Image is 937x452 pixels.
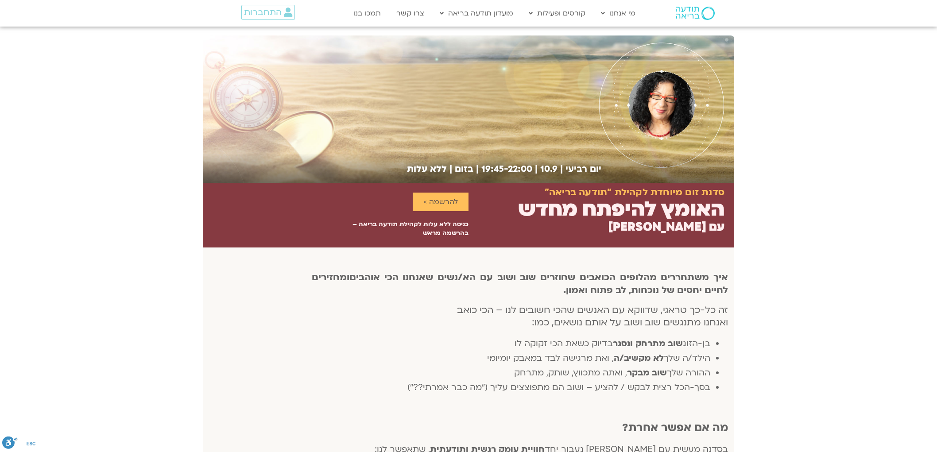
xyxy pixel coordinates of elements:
a: צרו קשר [392,5,429,22]
b: מה אם אפשר אחרת? [622,421,728,435]
b: איך משתחררים מהלופים הכואבים שחוזרים שוב ושוב עם הא/נשים שאנחנו הכי אוהבים [349,271,728,284]
a: תמכו בנו [349,5,385,22]
b: לא מקשיב/ה [614,352,664,364]
p: כניסה ללא עלות לקהילת תודעה בריאה – בהרשמה מראש [348,220,468,238]
span: ההורה שלך [667,367,710,379]
b: ומחזירים לחיים יחסים של נוכחות, לב פתוח ואמון. [312,271,728,297]
h2: עם [PERSON_NAME] [608,220,724,234]
a: מועדון תודעה בריאה [435,5,518,22]
a: קורסים ופעילות [524,5,590,22]
h2: האומץ להיפתח מחדש [518,197,724,221]
a: מי אנחנו [596,5,640,22]
span: בן-הזוג [683,338,710,349]
span: , ואת מרגישה לבד במאבק יומיומי [487,352,614,364]
h2: סדנת זום מיוחדת לקהילת "תודעה בריאה" [545,187,724,198]
h2: יום רביעי | 10.9 | 19:45-22:00 | בזום | ללא עלות [203,164,601,174]
a: התחברות [241,5,295,20]
img: תודעה בריאה [676,7,715,20]
b: שוב מבקר [627,367,667,379]
span: בסך-הכל רצית לבקש / להציע – ושוב הם מתפוצצים עליך ("מה כבר אמרתי??") [407,382,710,393]
span: התחברות [244,8,282,17]
span: בדיוק כשאת הכי זקוקה לו [515,338,613,349]
span: הילד/ה שלך [664,352,710,364]
a: להרשמה > [413,193,468,211]
span: להרשמה > [423,198,458,206]
span: ואנחנו מתנגשים שוב ושוב על אותם נושאים, כמו: [532,316,728,329]
span: , ואתה מתכווץ, שותק, מתרחק [514,367,627,379]
span: זה כל-כך טראגי, שדווקא עם האנשים שהכי חשובים לנו – הכי כואב [457,304,728,317]
b: שוב מתרחק ונסגר [613,338,683,349]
